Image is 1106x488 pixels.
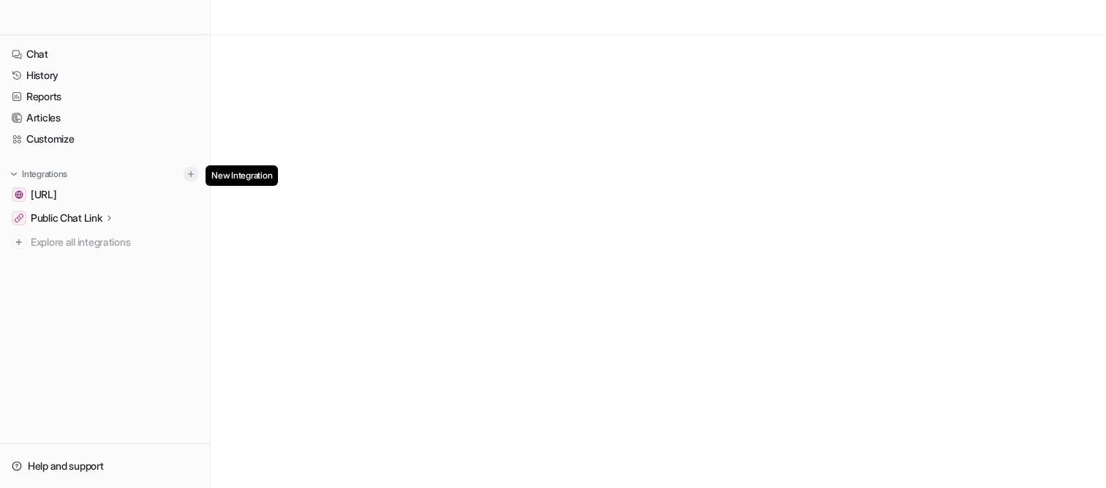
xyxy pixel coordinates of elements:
[6,129,204,149] a: Customize
[15,190,23,199] img: dashboard.eesel.ai
[15,214,23,222] img: Public Chat Link
[6,184,204,205] a: dashboard.eesel.ai[URL]
[6,44,204,64] a: Chat
[31,187,57,202] span: [URL]
[12,235,26,249] img: explore all integrations
[22,168,67,180] p: Integrations
[6,232,204,252] a: Explore all integrations
[186,169,196,179] img: menu_add.svg
[6,108,204,128] a: Articles
[31,230,198,254] span: Explore all integrations
[6,86,204,107] a: Reports
[206,165,278,186] span: New Integration
[31,211,102,225] p: Public Chat Link
[6,167,72,181] button: Integrations
[6,65,204,86] a: History
[9,169,19,179] img: expand menu
[6,456,204,476] a: Help and support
